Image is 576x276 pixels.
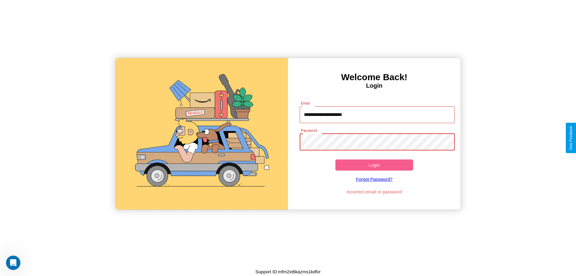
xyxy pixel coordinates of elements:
iframe: Intercom live chat [6,256,20,270]
p: Incorrect email or password [297,188,452,196]
a: Forgot Password? [297,171,452,188]
div: Give Feedback [569,126,573,150]
img: gif [115,58,288,210]
button: Login [335,159,413,171]
p: Support ID: mfm2xt6kazms1kdfvr [255,268,321,276]
label: Password [301,128,317,133]
label: Email [301,101,310,106]
h4: Login [288,82,460,89]
h3: Welcome Back! [288,72,460,82]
